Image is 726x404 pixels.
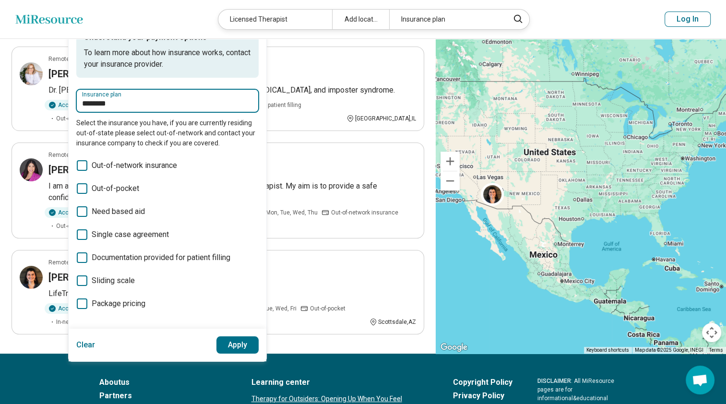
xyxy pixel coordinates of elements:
[48,55,82,63] p: Remote only
[56,222,92,230] span: Out-of-pocket
[48,180,416,203] p: I am a Licensed Professional Counselor and a Certified Sex Therapist. My aim is to provide a safe...
[218,10,332,29] div: Licensed Therapist
[586,347,629,354] button: Keyboard shortcuts
[48,271,190,284] h3: [PERSON_NAME] - Art Therapist
[438,341,470,354] img: Google
[99,390,226,402] a: Partners
[56,114,123,123] span: Out-of-network insurance
[76,336,95,354] button: Clear
[665,12,711,27] button: Log In
[331,208,398,217] span: Out-of-network insurance
[56,318,112,326] span: In-network insurance
[389,10,503,29] div: Insurance plan
[48,258,102,267] p: Remote or In-person
[48,163,231,177] h3: [PERSON_NAME]- Certified Sex Therapist
[92,229,169,240] span: Single case agreement
[369,318,416,326] div: Scottsdale , AZ
[635,347,703,353] span: Map data ©2025 Google, INEGI
[84,47,251,70] p: To learn more about how insurance works, contact your insurance provider.
[45,303,110,314] div: Accepting clients
[453,377,512,388] a: Copyright Policy
[45,100,110,110] div: Accepting clients
[686,366,714,394] div: Open chat
[249,208,318,217] span: Works Mon, Tue, Wed, Thu
[48,67,124,81] h3: [PERSON_NAME]
[48,84,416,96] p: Dr. [PERSON_NAME] specializes in treating anxiety, burnout, [MEDICAL_DATA], and imposter syndrome.
[251,377,428,388] a: Learning center
[216,336,259,354] button: Apply
[310,304,345,313] span: Out-of-pocket
[709,347,723,353] a: Terms (opens in new tab)
[99,377,226,388] a: Aboutus
[346,114,416,123] div: [GEOGRAPHIC_DATA] , IL
[702,323,721,342] button: Map camera controls
[92,298,145,309] span: Package pricing
[92,183,139,194] span: Out-of-pocket
[45,207,110,218] div: Accepting clients
[92,252,230,263] span: Documentation provided for patient filling
[537,378,571,384] span: DISCLAIMER
[92,206,145,217] span: Need based aid
[453,390,512,402] a: Privacy Policy
[440,171,460,190] button: Zoom out
[82,92,253,97] label: Insurance plan
[440,152,460,171] button: Zoom in
[332,10,389,29] div: Add location
[438,341,470,354] a: Open this area in Google Maps (opens a new window)
[48,288,416,299] p: LifeTree Counseling
[92,275,135,286] span: Sliding scale
[48,151,82,159] p: Remote only
[92,160,177,171] span: Out-of-network insurance
[76,118,259,148] p: Select the insurance you have, if you are currently residing out-of-state please select out-of-ne...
